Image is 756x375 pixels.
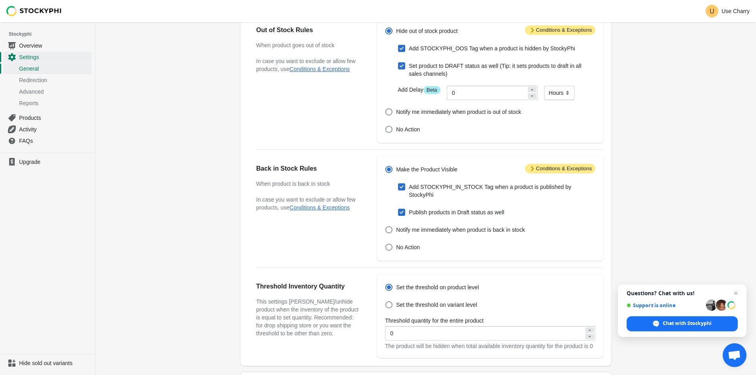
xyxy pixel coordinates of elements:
[3,97,92,109] a: Reports
[19,53,90,61] span: Settings
[627,290,738,296] span: Questions? Chat with us!
[19,99,90,107] span: Reports
[3,135,92,146] a: FAQs
[3,51,92,63] a: Settings
[3,40,92,51] a: Overview
[706,5,718,17] span: Avatar with initials U
[256,196,362,212] p: In case you want to exclude or allow few products, use
[396,125,420,133] span: No Action
[19,65,90,73] span: General
[3,112,92,123] a: Products
[385,317,483,325] label: Threshold quantity for the entire product
[3,63,92,74] a: General
[240,3,611,366] div: general
[423,86,441,94] span: Beta
[290,204,350,211] button: Conditions & Exceptions
[19,76,90,84] span: Redirection
[723,343,746,367] a: Open chat
[256,282,362,291] h2: Threshold Inventory Quantity
[396,108,521,116] span: Notify me immediately when product is out of stock
[19,158,90,166] span: Upgrade
[256,25,362,35] h2: Out of Stock Rules
[19,125,90,133] span: Activity
[6,6,62,16] img: Stockyphi
[663,320,712,327] span: Chat with Stockyphi
[290,66,350,72] button: Conditions & Exceptions
[721,8,750,14] p: Use Charry
[19,42,90,50] span: Overview
[396,165,458,173] span: Make the Product Visible
[409,208,504,216] span: Publish products in Draft status as well
[3,123,92,135] a: Activity
[256,298,362,337] h3: This settings [PERSON_NAME]/unhide product when the inventory of the product is equal to set quan...
[19,114,90,122] span: Products
[396,301,477,309] span: Set the threshold on variant level
[398,86,440,94] label: Add Delay
[627,316,738,331] span: Chat with Stockyphi
[525,25,595,35] span: Conditions & Exceptions
[3,156,92,167] a: Upgrade
[19,137,90,145] span: FAQs
[409,44,575,52] span: Add STOCKYPHI_OOS Tag when a product is hidden by StockyPhi
[409,62,595,78] span: Set product to DRAFT status as well (Tip: it sets products to draft in all sales channels)
[19,88,90,96] span: Advanced
[396,226,525,234] span: Notify me immediately when product is back in stock
[409,183,595,199] span: Add STOCKYPHI_IN_STOCK Tag when a product is published by StockyPhi
[3,74,92,86] a: Redirection
[396,243,420,251] span: No Action
[385,342,595,350] div: The product will be hidden when total available inventory quantity for the product is 0
[256,41,362,49] h3: When product goes out of stock
[710,8,714,15] text: U
[702,3,753,19] button: Avatar with initials UUse Charry
[256,180,362,188] h3: When product is back in stock
[396,283,479,291] span: Set the threshold on product level
[627,302,703,308] span: Support is online
[19,359,90,367] span: Hide sold out variants
[256,57,362,73] p: In case you want to exclude or allow few products, use
[9,30,95,38] span: Stockyphi
[396,27,458,35] span: Hide out of stock product
[3,86,92,97] a: Advanced
[3,358,92,369] a: Hide sold out variants
[525,164,595,173] span: Conditions & Exceptions
[256,164,362,173] h2: Back in Stock Rules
